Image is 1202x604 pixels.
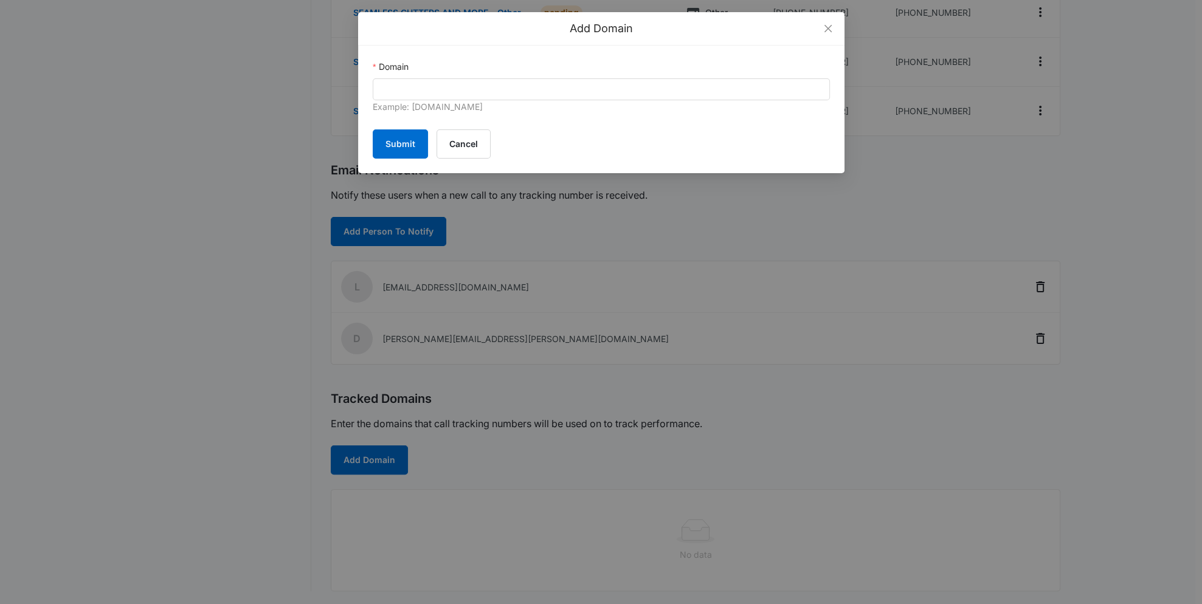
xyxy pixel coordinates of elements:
[373,129,428,159] button: Submit
[812,12,845,45] button: Close
[373,60,408,74] label: Domain
[823,24,833,33] span: close
[373,100,830,115] div: Example: [DOMAIN_NAME]
[437,129,491,159] button: Cancel
[373,78,830,100] input: Domain
[373,22,830,35] div: Add Domain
